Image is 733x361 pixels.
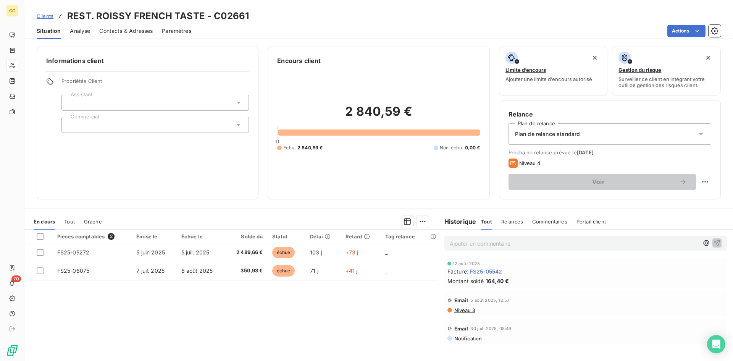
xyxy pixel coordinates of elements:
span: échue [272,247,295,258]
a: Clients [37,12,53,20]
span: Relances [501,219,523,225]
div: Émise le [136,233,172,240]
div: Open Intercom Messenger [707,335,725,353]
button: Limite d’encoursAjouter une limite d’encours autorisé [499,47,608,96]
span: Ajouter une limite d’encours autorisé [505,76,592,82]
span: [DATE] [577,149,594,155]
h6: Historique [438,217,476,226]
h6: Informations client [46,56,249,65]
img: Logo LeanPay [6,344,18,356]
h3: REST. ROISSY FRENCH TASTE - C02661 [67,9,249,23]
span: Notification [454,335,482,342]
span: Gestion du risque [618,67,661,73]
span: Clients [37,13,53,19]
span: 103 j [310,249,322,256]
div: Pièces comptables [57,233,128,240]
button: Voir [509,174,696,190]
button: Actions [667,25,706,37]
input: Ajouter une valeur [68,99,74,106]
span: Tout [64,219,75,225]
span: Non-échu [440,144,462,151]
span: Prochaine relance prévue le [509,149,711,155]
button: Gestion du risqueSurveiller ce client en intégrant votre outil de gestion des risques client. [612,47,721,96]
span: 71 j [310,267,318,274]
span: 5 août 2025, 12:57 [470,298,509,303]
div: Statut [272,233,301,240]
span: _ [385,267,387,274]
span: Analyse [70,27,90,35]
div: Retard [346,233,376,240]
div: Tag relance [385,233,433,240]
span: Plan de relance standard [515,130,580,138]
span: _ [385,249,387,256]
span: Situation [37,27,61,35]
span: Commentaires [532,219,567,225]
span: Surveiller ce client en intégrant votre outil de gestion des risques client. [618,76,714,88]
span: Voir [518,179,679,185]
span: Échu [283,144,294,151]
span: +41 j [346,267,358,274]
input: Ajouter une valeur [68,121,74,128]
span: 164,40 € [486,277,509,285]
span: Tout [481,219,492,225]
h6: Encours client [277,56,321,65]
div: Délai [310,233,336,240]
h6: Relance [509,110,711,119]
span: 5 juin 2025 [136,249,165,256]
span: 2 840,59 € [297,144,323,151]
span: Niveau 3 [454,307,475,313]
span: 0,00 € [465,144,480,151]
span: 12 août 2025 [453,261,480,266]
span: Portail client [576,219,606,225]
span: Graphe [84,219,102,225]
span: Email [454,325,468,332]
span: Paramètres [162,27,191,35]
div: Échue le [181,233,221,240]
span: En cours [34,219,55,225]
span: Contacts & Adresses [99,27,153,35]
span: 350,93 € [229,267,263,275]
span: 7 juil. 2025 [136,267,165,274]
span: 70 [11,275,21,282]
span: +73 j [346,249,358,256]
div: GC [6,5,18,17]
span: Montant soldé [447,277,484,285]
span: Facture : [447,267,468,275]
span: échue [272,265,295,277]
span: 2 489,66 € [229,249,263,256]
span: Email [454,297,468,303]
span: 30 juil. 2025, 08:49 [470,326,511,331]
span: 2 [108,233,115,240]
span: 6 août 2025 [181,267,213,274]
span: Limite d’encours [505,67,546,73]
div: Solde dû [229,233,263,240]
span: Propriétés Client [61,78,249,89]
span: FS25-06075 [57,267,90,274]
h2: 2 840,59 € [277,104,480,127]
span: Niveau 4 [519,160,541,166]
span: 5 juil. 2025 [181,249,210,256]
span: FS25-05542 [470,267,502,275]
span: FS25-05272 [57,249,90,256]
span: 0 [276,138,279,144]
